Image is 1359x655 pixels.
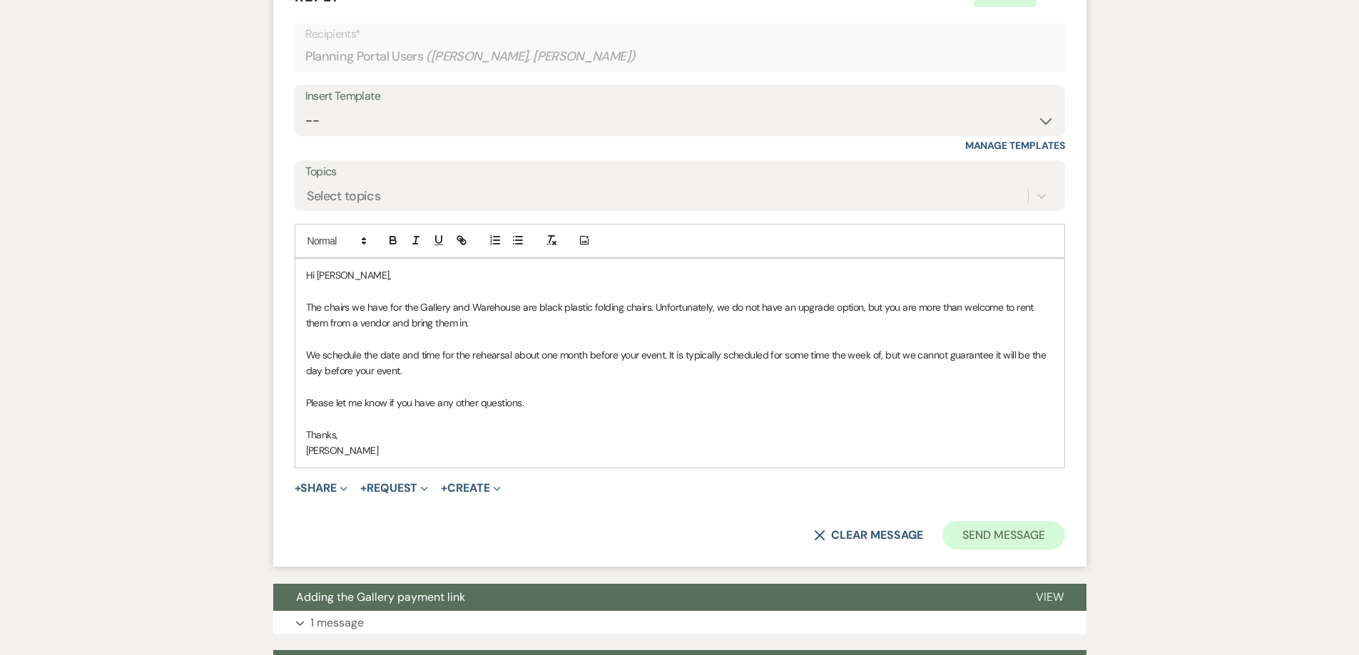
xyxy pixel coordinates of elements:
[305,25,1054,43] p: Recipients*
[306,299,1054,331] p: The chairs we have for the Gallery and Warehouse are black plastic folding chairs. Unfortunately,...
[965,139,1065,152] a: Manage Templates
[310,614,364,632] p: 1 message
[814,530,922,541] button: Clear message
[307,186,381,205] div: Select topics
[295,483,348,494] button: Share
[305,86,1054,107] div: Insert Template
[306,347,1054,379] p: We schedule the date and time for the rehearsal about one month before your event. It is typicall...
[360,483,367,494] span: +
[441,483,447,494] span: +
[273,611,1086,635] button: 1 message
[441,483,500,494] button: Create
[295,483,301,494] span: +
[306,267,1054,283] p: Hi [PERSON_NAME],
[426,47,636,66] span: ( [PERSON_NAME], [PERSON_NAME] )
[942,521,1064,550] button: Send Message
[306,443,1054,458] p: [PERSON_NAME]
[273,584,1013,611] button: Adding the Gallery payment link
[305,162,1054,182] label: Topics
[305,43,1054,71] div: Planning Portal Users
[1036,589,1064,604] span: View
[1013,584,1086,611] button: View
[360,483,428,494] button: Request
[306,395,1054,411] p: Please let me know if you have any other questions.
[306,427,1054,443] p: Thanks,
[296,589,465,604] span: Adding the Gallery payment link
